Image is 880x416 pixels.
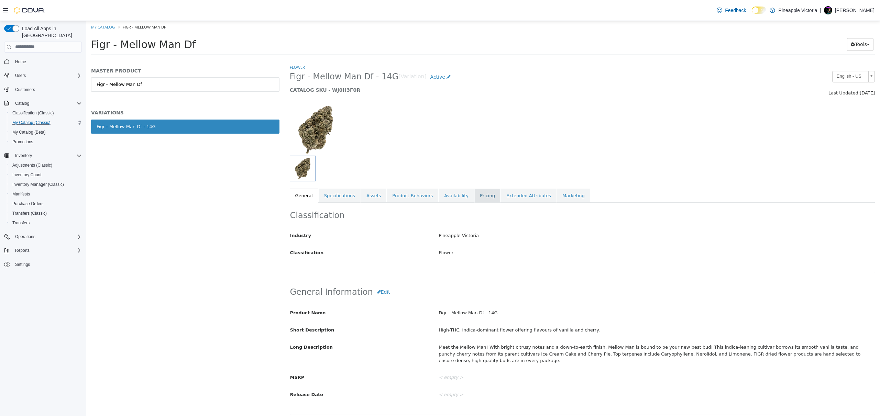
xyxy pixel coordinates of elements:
span: Figr - Mellow Man Df - 14G [204,50,313,61]
div: < empty > [348,368,794,380]
a: Promotions [10,138,36,146]
a: Figr - Mellow Man Df [5,56,194,71]
button: Purchase Orders [7,199,85,209]
button: Catalog [12,99,32,108]
a: Inventory Count [10,171,44,179]
div: Pineapple Victoria [348,209,794,221]
span: Figr - Mellow Man Df [37,3,80,9]
button: My Catalog (Classic) [7,118,85,127]
span: [DATE] [774,69,789,75]
span: Classification (Classic) [12,110,54,116]
a: Transfers (Classic) [10,209,49,217]
span: Inventory Manager (Classic) [10,180,82,189]
span: Last Updated: [742,69,774,75]
button: Promotions [7,137,85,147]
span: Product Name [204,289,240,294]
span: Transfers (Classic) [12,211,47,216]
a: My Catalog [5,3,29,9]
button: Tools [761,17,788,30]
span: My Catalog (Beta) [10,128,82,136]
button: Operations [12,233,38,241]
button: Reports [1,246,85,255]
span: Promotions [10,138,82,146]
button: Settings [1,259,85,269]
button: Classification (Classic) [7,108,85,118]
a: Feedback [714,3,749,17]
input: Dark Mode [752,7,766,14]
img: 150 [204,83,255,135]
span: Inventory Count [10,171,82,179]
button: Adjustments (Classic) [7,160,85,170]
span: MSRP [204,354,219,359]
span: Short Description [204,306,249,312]
a: Settings [12,260,33,269]
button: Edit [287,265,308,278]
a: Transfers [10,219,32,227]
button: Reports [12,246,32,255]
span: Users [12,71,82,80]
span: Inventory Count [12,172,42,178]
span: Classification (Classic) [10,109,82,117]
span: Transfers [10,219,82,227]
a: Inventory Manager (Classic) [10,180,67,189]
span: Industry [204,212,225,217]
p: [PERSON_NAME] [835,6,874,14]
span: Manifests [12,191,30,197]
a: My Catalog (Classic) [10,119,53,127]
span: Home [15,59,26,65]
span: Adjustments (Classic) [12,162,52,168]
span: Manifests [10,190,82,198]
span: Transfers (Classic) [10,209,82,217]
h5: VARIATIONS [5,89,194,95]
span: Customers [15,87,35,92]
span: Customers [12,85,82,94]
span: Feedback [725,7,746,14]
a: Classification (Classic) [10,109,57,117]
button: Home [1,57,85,67]
a: Specifications [233,168,275,182]
span: My Catalog (Classic) [10,119,82,127]
a: Flower [204,44,219,49]
span: Transfers [12,220,30,226]
span: Settings [12,260,82,269]
button: Transfers (Classic) [7,209,85,218]
a: My Catalog (Beta) [10,128,48,136]
div: Meet the Mellow Man! With bright citrusy notes and a down-to-earth finish, Mellow Man is bound to... [348,321,794,346]
div: Figr - Mellow Man Df - 14G [11,102,70,109]
a: Extended Attributes [415,168,471,182]
h2: Classification [204,189,789,200]
button: Inventory [1,151,85,160]
div: Flower [348,226,794,238]
a: Adjustments (Classic) [10,161,55,169]
a: Marketing [471,168,504,182]
img: Cova [14,7,45,14]
div: Kurtis Tingley [824,6,832,14]
span: Reports [15,248,30,253]
p: Pineapple Victoria [779,6,817,14]
div: High-THC, indica-dominant flower offering flavours of vanilla and cherry. [348,303,794,315]
span: Reports [12,246,82,255]
nav: Complex example [4,54,82,288]
a: Manifests [10,190,33,198]
span: English - US [747,50,780,61]
span: Catalog [12,99,82,108]
h2: General Information [204,265,789,278]
button: Customers [1,85,85,94]
button: Catalog [1,99,85,108]
button: Operations [1,232,85,241]
a: Purchase Orders [10,200,46,208]
span: Users [15,73,26,78]
button: Transfers [7,218,85,228]
a: Product Behaviors [301,168,352,182]
span: Purchase Orders [10,200,82,208]
button: Inventory Manager (Classic) [7,180,85,189]
button: My Catalog (Beta) [7,127,85,137]
span: Inventory [12,151,82,160]
span: Catalog [15,101,29,106]
button: Inventory Count [7,170,85,180]
h5: CATALOG SKU - WJ0H3F0R [204,66,640,72]
span: Adjustments (Classic) [10,161,82,169]
a: Customers [12,86,38,94]
small: [Variation] [312,53,340,59]
a: General [204,168,232,182]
